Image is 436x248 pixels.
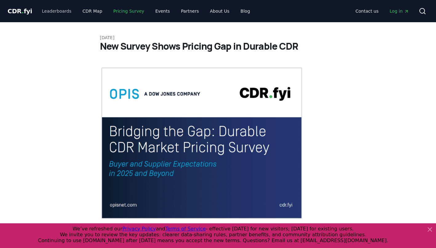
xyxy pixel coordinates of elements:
a: CDR.fyi [8,7,32,15]
a: About Us [205,6,234,17]
a: Events [150,6,175,17]
img: blog post image [100,67,304,220]
h1: New Survey Shows Pricing Gap in Durable CDR [100,41,336,52]
a: Leaderboards [37,6,76,17]
a: Pricing Survey [108,6,149,17]
a: CDR Map [78,6,107,17]
a: Partners [176,6,204,17]
span: Log in [390,8,409,14]
a: Blog [236,6,255,17]
span: CDR fyi [8,7,32,15]
nav: Main [350,6,414,17]
span: . [22,7,24,15]
a: Log in [385,6,414,17]
nav: Main [37,6,255,17]
p: [DATE] [100,35,336,41]
a: Contact us [350,6,383,17]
